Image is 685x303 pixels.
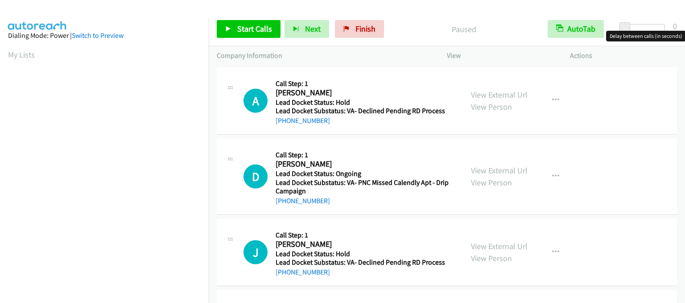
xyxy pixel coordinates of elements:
[276,151,455,160] h5: Call Step: 1
[276,106,452,115] h5: Lead Docket Substatus: VA- Declined Pending RD Process
[305,24,321,34] span: Next
[471,177,512,188] a: View Person
[276,169,455,178] h5: Lead Docket Status: Ongoing
[471,253,512,263] a: View Person
[276,231,452,240] h5: Call Step: 1
[276,88,452,98] h2: [PERSON_NAME]
[276,197,330,205] a: [PHONE_NUMBER]
[8,30,201,41] div: Dialing Mode: Power |
[243,240,268,264] h1: J
[237,24,272,34] span: Start Calls
[447,50,554,61] p: View
[243,164,268,188] h1: D
[285,20,329,38] button: Next
[217,20,281,38] a: Start Calls
[471,241,528,251] a: View External Url
[276,258,452,267] h5: Lead Docket Substatus: VA- Declined Pending RD Process
[548,20,604,38] button: AutoTab
[276,239,452,250] h2: [PERSON_NAME]
[217,50,431,61] p: Company Information
[243,164,268,188] div: The call is yet to be attempted
[396,23,532,35] p: Paused
[471,165,528,176] a: View External Url
[276,159,452,169] h2: [PERSON_NAME]
[243,240,268,264] div: The call is yet to be attempted
[570,50,677,61] p: Actions
[471,90,528,100] a: View External Url
[276,116,330,125] a: [PHONE_NUMBER]
[335,20,384,38] a: Finish
[276,268,330,276] a: [PHONE_NUMBER]
[276,250,452,258] h5: Lead Docket Status: Hold
[8,49,35,60] a: My Lists
[355,24,376,34] span: Finish
[673,20,677,32] div: 0
[276,178,455,196] h5: Lead Docket Substatus: VA- PNC Missed Calendly Apt - Drip Campaign
[72,31,124,40] a: Switch to Preview
[276,79,452,88] h5: Call Step: 1
[243,89,268,113] h1: A
[243,89,268,113] div: The call is yet to be attempted
[471,102,512,112] a: View Person
[276,98,452,107] h5: Lead Docket Status: Hold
